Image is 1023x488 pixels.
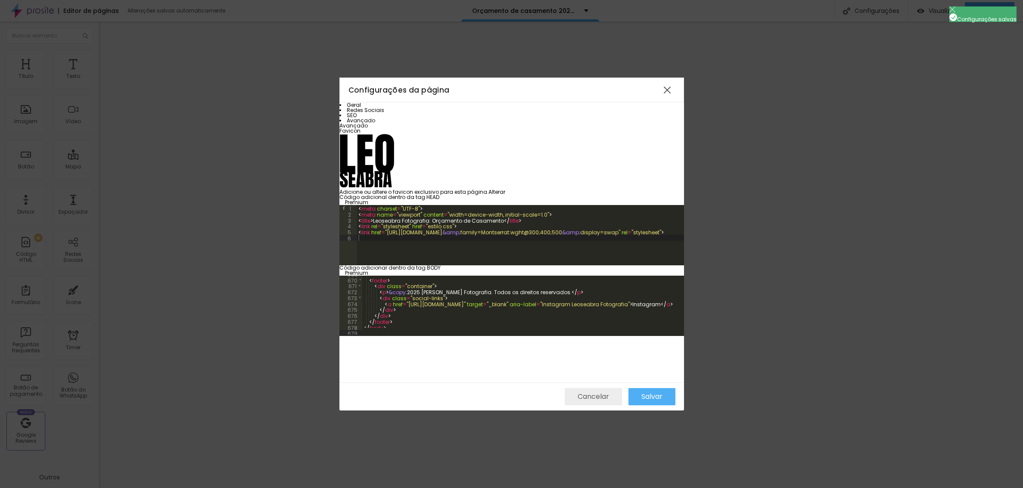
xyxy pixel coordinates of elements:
li: Redes Sociais [339,108,684,113]
div: 676 [339,312,362,318]
div: 1 [339,205,357,211]
span: Código adicional dentro da tag HEAD [339,193,439,201]
span: Alterar [488,188,505,196]
span: Configurações da página [348,85,450,95]
span: Adicione ou altere o favicon exclusivo para esta página. [339,188,488,196]
span: Configurações salvas [949,16,1017,23]
li: Geral [339,103,684,108]
span: Código adicionar dentro da tag BODY [339,264,441,271]
div: 677 [339,318,362,324]
div: 3 [339,217,357,223]
li: Avançado [339,118,684,123]
div: 6 [339,235,357,241]
div: 670 [339,277,362,283]
div: 674 [339,301,362,307]
span: Favicon [339,127,361,134]
div: 672 [339,289,362,295]
div: 2 [339,211,357,217]
img: Icone [949,13,957,21]
button: Salvar [628,388,675,405]
span: Premium [345,199,368,206]
img: ico-leo_seabra_2022-_2.png [339,134,395,189]
span: Premium [345,269,368,277]
div: 675 [339,306,362,312]
span: Salvar [641,393,662,401]
button: Cancelar [565,388,622,405]
img: Icone [949,6,955,12]
div: 679 [339,330,362,336]
div: 671 [339,283,362,289]
div: Avançado [339,123,684,128]
div: 5 [339,229,357,235]
li: SEO [339,113,684,118]
div: 673 [339,295,362,301]
span: Cancelar [578,393,609,401]
div: 678 [339,324,362,330]
div: 4 [339,223,357,229]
